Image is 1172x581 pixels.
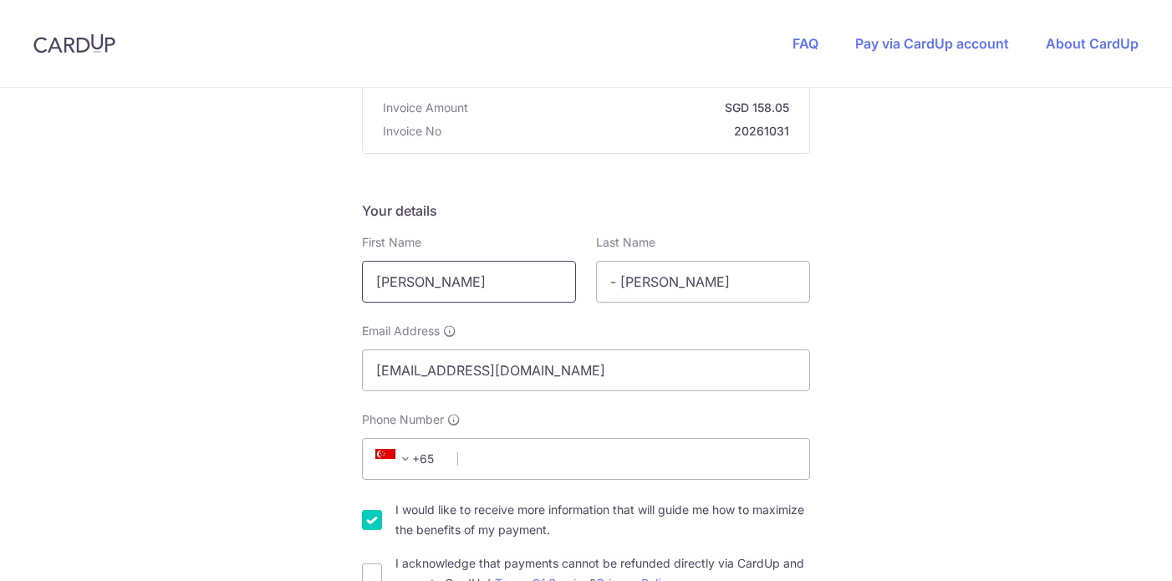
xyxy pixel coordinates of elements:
span: Invoice Amount [383,99,468,116]
a: About CardUp [1046,35,1139,52]
input: First name [362,261,576,303]
span: Phone Number [362,411,444,428]
strong: SGD 158.05 [475,99,789,116]
label: First Name [362,234,421,251]
strong: 20261031 [448,123,789,140]
input: Email address [362,349,810,391]
label: Last Name [596,234,655,251]
span: +65 [375,449,415,469]
span: Invoice No [383,123,441,140]
h5: Your details [362,201,810,221]
a: FAQ [792,35,818,52]
span: +65 [370,449,446,469]
a: Pay via CardUp account [855,35,1009,52]
input: Last name [596,261,810,303]
label: I would like to receive more information that will guide me how to maximize the benefits of my pa... [395,500,810,540]
img: CardUp [33,33,115,54]
span: Email Address [362,323,440,339]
